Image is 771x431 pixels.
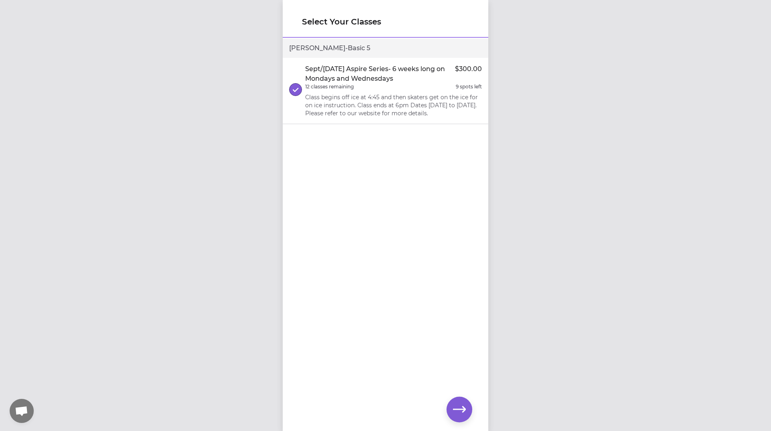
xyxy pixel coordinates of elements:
[305,93,482,117] p: Class begins off ice at 4:45 and then skaters get on the ice for on ice instruction. Class ends a...
[289,83,302,96] button: select class
[302,16,469,27] h1: Select Your Classes
[455,64,482,84] p: $300.00
[456,84,482,90] p: 9 spots left
[283,39,488,58] div: [PERSON_NAME] - Basic 5
[10,399,34,423] div: Open chat
[305,64,455,84] p: Sept/[DATE] Aspire Series- 6 weeks long on Mondays and Wednesdays
[305,84,354,90] p: 12 classes remaining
